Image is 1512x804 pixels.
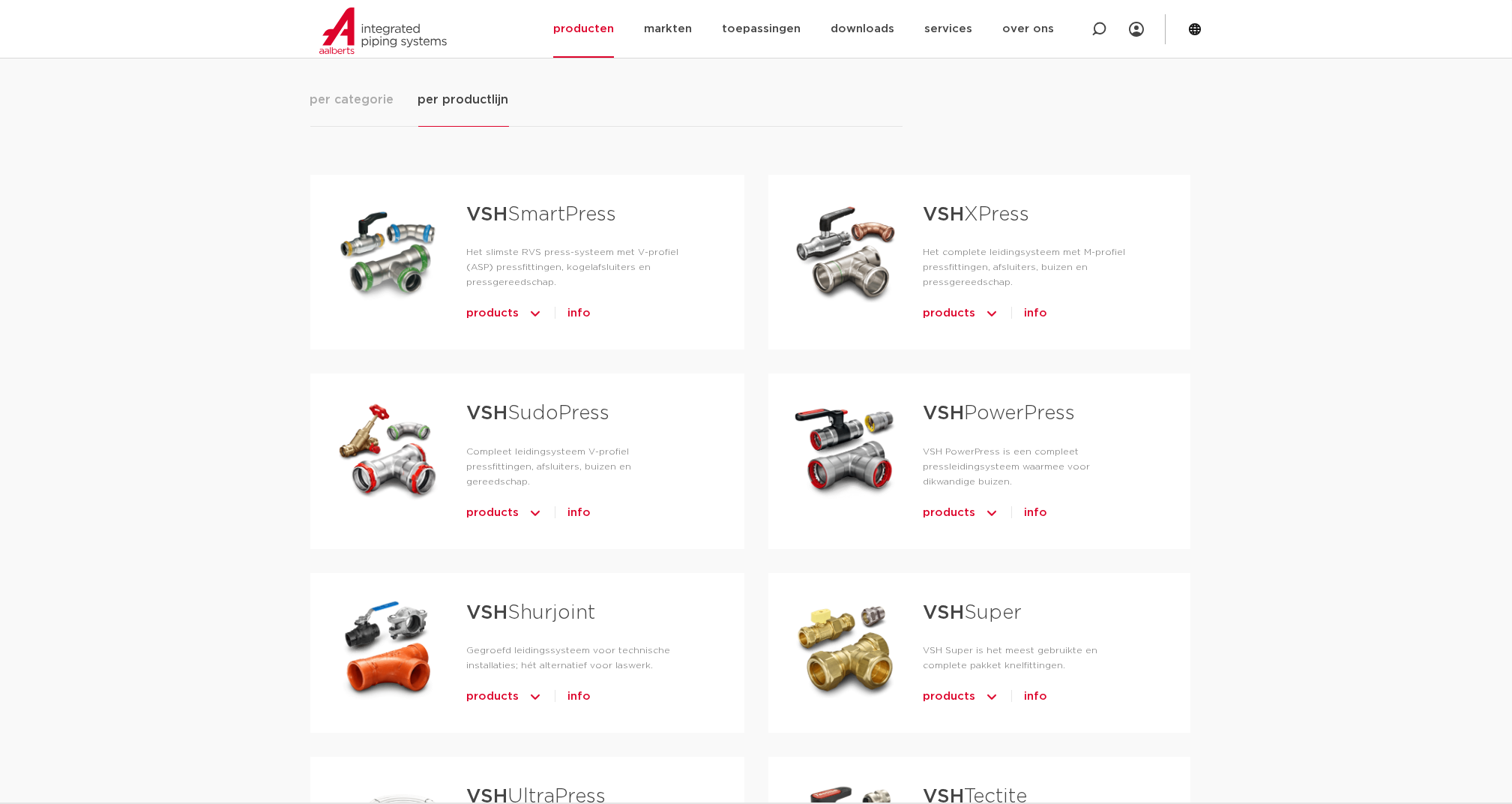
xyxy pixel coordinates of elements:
[528,685,543,709] img: icon-chevron-up-1.svg
[466,301,519,325] span: products
[528,301,543,325] img: icon-chevron-up-1.svg
[466,403,507,423] strong: VSH
[466,603,507,622] strong: VSH
[923,501,975,525] span: products
[466,643,696,673] p: Gegroefd leidingssysteem voor technische installaties; hét alternatief voor laswerk.
[567,301,591,325] a: info
[923,301,975,325] span: products
[984,501,999,525] img: icon-chevron-up-1.svg
[923,403,964,423] strong: VSH
[923,603,1022,622] a: VSHSuper
[466,244,696,289] p: Het slimste RVS press-systeem met V-profiel (ASP) pressfittingen, kogelafsluiters en pressgereeds...
[923,444,1142,489] p: VSH PowerPress is een compleet pressleidingsysteem waarmee voor dikwandige buizen.
[923,603,964,622] strong: VSH
[923,403,1075,423] a: VSHPowerPress
[528,501,543,525] img: icon-chevron-up-1.svg
[466,501,519,525] span: products
[466,444,696,489] p: Compleet leidingsysteem V-profiel pressfittingen, afsluiters, buizen en gereedschap.
[1024,301,1047,325] a: info
[310,91,394,109] span: per categorie
[466,603,595,622] a: VSHShurjoint
[466,685,519,709] span: products
[466,403,609,423] a: VSHSudoPress
[466,205,616,224] a: VSHSmartPress
[418,91,509,109] span: per productlijn
[923,205,1029,224] a: VSHXPress
[567,501,591,525] a: info
[923,244,1142,289] p: Het complete leidingsysteem met M-profiel pressfittingen, afsluiters, buizen en pressgereedschap.
[984,301,999,325] img: icon-chevron-up-1.svg
[1024,501,1047,525] a: info
[984,685,999,709] img: icon-chevron-up-1.svg
[923,643,1142,673] p: VSH Super is het meest gebruikte en complete pakket knelfittingen.
[466,205,507,224] strong: VSH
[923,685,975,709] span: products
[923,205,964,224] strong: VSH
[567,685,591,709] a: info
[1024,685,1047,709] a: info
